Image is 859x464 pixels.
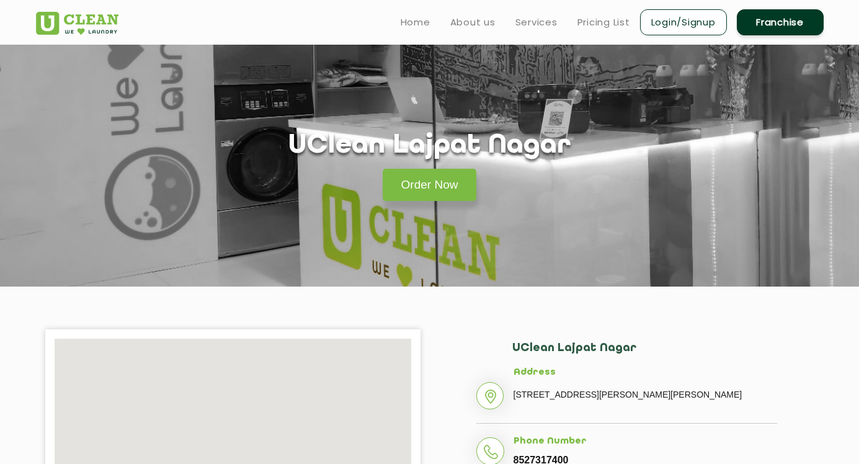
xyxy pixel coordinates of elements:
[577,15,630,30] a: Pricing List
[450,15,496,30] a: About us
[288,130,571,162] h1: UClean Lajpat Nagar
[401,15,430,30] a: Home
[514,436,777,447] h5: Phone Number
[515,15,558,30] a: Services
[514,385,777,404] p: [STREET_ADDRESS][PERSON_NAME][PERSON_NAME]
[640,9,727,35] a: Login/Signup
[737,9,824,35] a: Franchise
[514,367,777,378] h5: Address
[512,342,777,367] h2: UClean Lajpat Nagar
[383,169,477,201] a: Order Now
[36,12,118,35] img: UClean Laundry and Dry Cleaning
